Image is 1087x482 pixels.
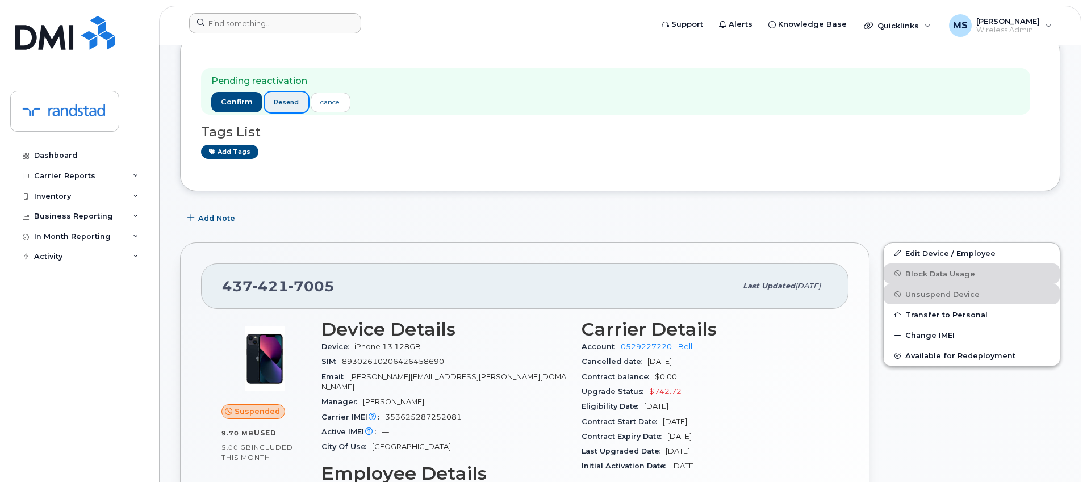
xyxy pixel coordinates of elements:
button: Block Data Usage [884,263,1060,284]
a: Support [654,13,711,36]
span: 437 [222,278,335,295]
span: $742.72 [649,387,682,396]
span: Cancelled date [582,357,647,366]
span: used [254,429,277,437]
span: Suspended [235,406,280,417]
span: [DATE] [667,432,692,441]
span: 9.70 MB [221,429,254,437]
span: [GEOGRAPHIC_DATA] [372,442,451,451]
span: 89302610206426458690 [342,357,444,366]
input: Find something... [189,13,361,33]
div: Matthew Shuster [941,14,1060,37]
span: [DATE] [666,447,690,455]
a: Edit Device / Employee [884,243,1060,263]
span: [PERSON_NAME] [976,16,1040,26]
a: 0529227220 - Bell [621,342,692,351]
span: Quicklinks [877,21,919,30]
span: Manager [321,397,363,406]
span: — [382,427,389,436]
span: [PERSON_NAME][EMAIL_ADDRESS][PERSON_NAME][DOMAIN_NAME] [321,372,568,391]
h3: Tags List [201,125,1039,139]
a: Alerts [711,13,760,36]
img: image20231002-3703462-1ig824h.jpeg [231,325,299,393]
span: Alerts [729,19,752,30]
span: Support [671,19,703,30]
div: Quicklinks [856,14,939,37]
span: [DATE] [663,417,687,426]
button: Change IMEI [884,325,1060,345]
span: 421 [253,278,289,295]
span: 5.00 GB [221,443,252,451]
span: City Of Use [321,442,372,451]
span: resend [274,98,299,107]
span: Contract Start Date [582,417,663,426]
span: Carrier IMEI [321,413,385,421]
span: [DATE] [644,402,668,410]
span: Contract balance [582,372,655,381]
button: Transfer to Personal [884,304,1060,325]
span: Add Note [198,213,235,224]
div: cancel [320,97,341,107]
span: Active IMEI [321,427,382,436]
span: [DATE] [647,357,672,366]
p: Pending reactivation [211,75,350,88]
span: Upgrade Status [582,387,649,396]
span: Knowledge Base [778,19,847,30]
span: $0.00 [655,372,677,381]
span: Unsuspend Device [905,290,980,299]
span: Last Upgraded Date [582,447,666,455]
span: Account [582,342,621,351]
a: Knowledge Base [760,13,855,36]
span: Eligibility Date [582,402,644,410]
span: Available for Redeployment [905,351,1015,360]
span: [DATE] [795,282,821,290]
span: MS [953,19,968,32]
span: Last updated [743,282,795,290]
button: Available for Redeployment [884,345,1060,366]
button: Unsuspend Device [884,284,1060,304]
span: included this month [221,443,293,462]
span: Email [321,372,349,381]
h3: Device Details [321,319,568,340]
span: Contract Expiry Date [582,432,667,441]
span: Device [321,342,354,351]
a: Add tags [201,145,258,159]
span: Initial Activation Date [582,462,671,470]
span: 7005 [289,278,335,295]
button: Add Note [180,208,245,229]
h3: Carrier Details [582,319,828,340]
a: cancel [311,93,350,112]
button: confirm [211,92,262,112]
span: [DATE] [671,462,696,470]
span: 353625287252081 [385,413,462,421]
span: iPhone 13 128GB [354,342,421,351]
span: [PERSON_NAME] [363,397,424,406]
button: resend [265,92,309,112]
span: SIM [321,357,342,366]
span: Wireless Admin [976,26,1040,35]
span: confirm [221,97,253,107]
